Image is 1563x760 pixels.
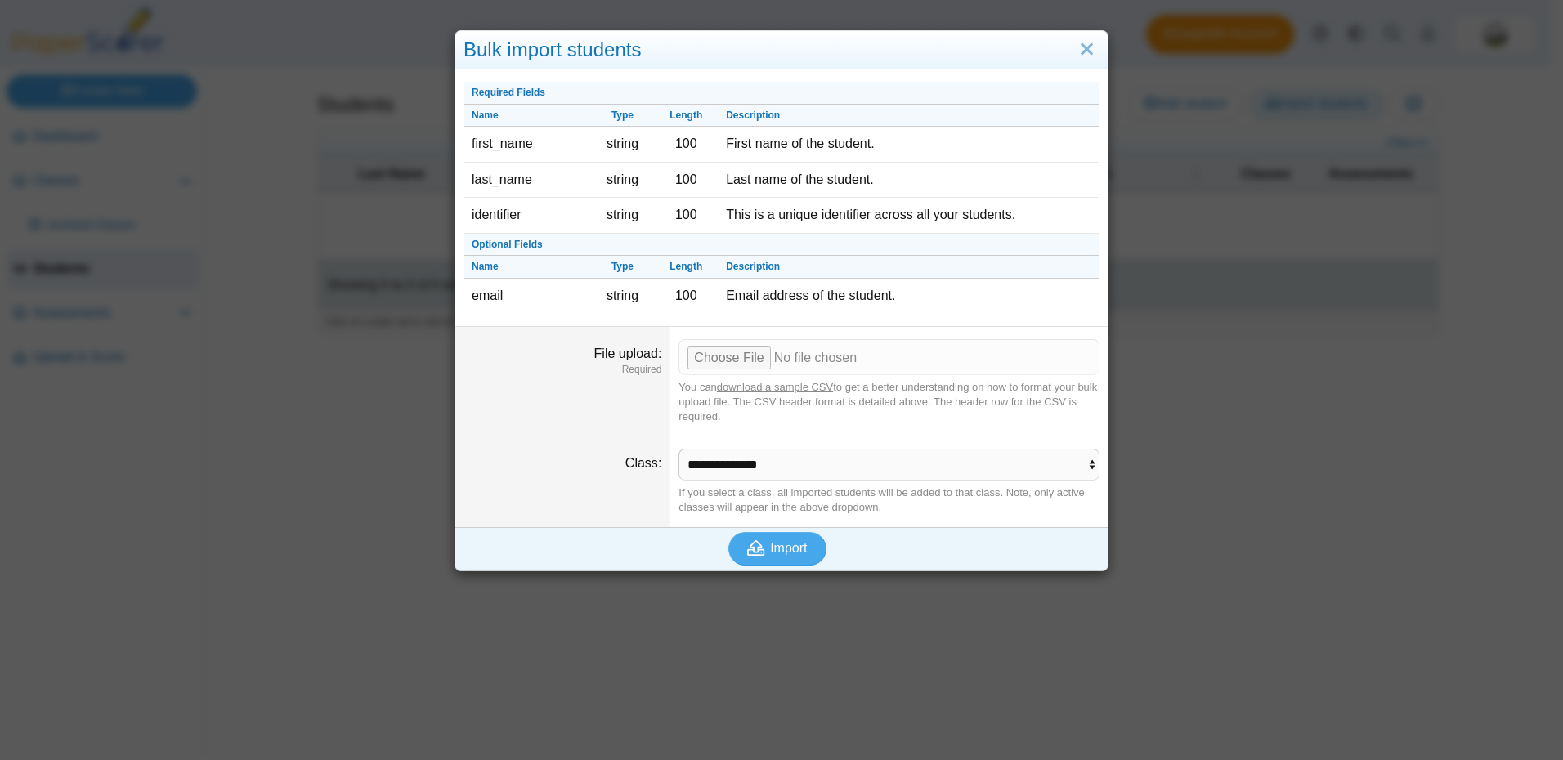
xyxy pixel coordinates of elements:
[718,198,1099,233] td: This is a unique identifier across all your students.
[464,198,591,233] td: identifier
[464,234,1099,257] th: Optional Fields
[678,485,1099,515] div: If you select a class, all imported students will be added to that class. Note, only active class...
[464,105,591,127] th: Name
[455,31,1108,69] div: Bulk import students
[1074,36,1099,64] a: Close
[594,346,662,360] label: File upload
[718,105,1099,127] th: Description
[654,256,718,279] th: Length
[464,363,661,377] dfn: Required
[591,105,655,127] th: Type
[464,163,591,198] td: last_name
[717,381,833,393] a: download a sample CSV
[591,198,655,233] td: string
[654,163,718,198] td: 100
[591,256,655,279] th: Type
[654,198,718,233] td: 100
[654,279,718,313] td: 100
[718,163,1099,198] td: Last name of the student.
[591,127,655,162] td: string
[678,380,1099,425] div: You can to get a better understanding on how to format your bulk upload file. The CSV header form...
[718,127,1099,162] td: First name of the student.
[464,279,591,313] td: email
[654,127,718,162] td: 100
[464,256,591,279] th: Name
[625,456,661,470] label: Class
[464,82,1099,105] th: Required Fields
[718,256,1099,279] th: Description
[591,163,655,198] td: string
[728,532,826,565] button: Import
[654,105,718,127] th: Length
[464,127,591,162] td: first_name
[770,541,807,555] span: Import
[718,279,1099,313] td: Email address of the student.
[591,279,655,313] td: string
